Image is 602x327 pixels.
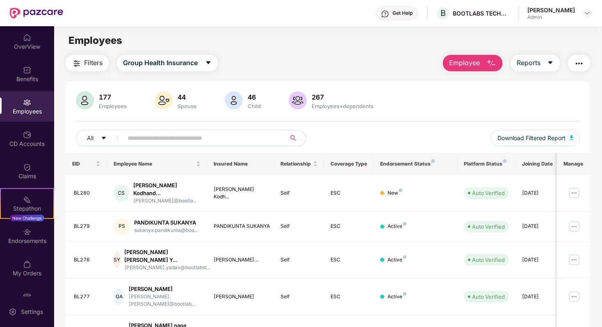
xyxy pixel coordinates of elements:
[449,58,480,68] span: Employee
[74,256,101,264] div: BL276
[547,59,554,67] span: caret-down
[114,218,130,235] div: PS
[23,98,31,107] img: svg+xml;base64,PHN2ZyBpZD0iRW1wbG95ZWVzIiB4bWxucz0iaHR0cDovL3d3dy53My5vcmcvMjAwMC9zdmciIHdpZHRoPS...
[9,308,17,316] img: svg+xml;base64,PHN2ZyBpZD0iU2V0dGluZy0yMHgyMCIgeG1sbnM9Imh0dHA6Ly93d3cudzMub3JnLzIwMDAvc3ZnIiB3aW...
[214,223,267,230] div: PANDIKUNTA SUKANYA
[114,185,129,201] div: CS
[388,189,402,197] div: New
[129,293,201,309] div: [PERSON_NAME].[PERSON_NAME]@bootlab...
[440,8,446,18] span: B
[331,223,367,230] div: ESC
[557,153,590,175] th: Manage
[124,264,210,272] div: [PERSON_NAME].yadav@bootlabst...
[274,153,324,175] th: Relationship
[517,58,540,68] span: Reports
[472,256,505,264] div: Auto Verified
[310,103,375,109] div: Employees+dependents
[10,215,44,221] div: New Challenge
[76,130,126,146] button: Allcaret-down
[324,153,374,175] th: Coverage Type
[491,130,580,146] button: Download Filtered Report
[84,58,103,68] span: Filters
[285,130,306,146] button: search
[331,293,367,301] div: ESC
[568,186,581,200] img: manageButton
[280,161,311,167] span: Relationship
[381,10,389,18] img: svg+xml;base64,PHN2ZyBpZD0iSGVscC0zMngzMiIgeG1sbnM9Imh0dHA6Ly93d3cudzMub3JnLzIwMDAvc3ZnIiB3aWR0aD...
[101,135,107,142] span: caret-down
[66,55,109,71] button: Filters
[72,161,95,167] span: EID
[280,256,317,264] div: Self
[331,189,367,197] div: ESC
[23,163,31,171] img: svg+xml;base64,PHN2ZyBpZD0iQ2xhaW0iIHhtbG5zPSJodHRwOi8vd3d3LnczLm9yZy8yMDAwL3N2ZyIgd2lkdGg9IjIwIi...
[76,91,94,109] img: svg+xml;base64,PHN2ZyB4bWxucz0iaHR0cDovL3d3dy53My5vcmcvMjAwMC9zdmciIHhtbG5zOnhsaW5rPSJodHRwOi8vd3...
[123,58,198,68] span: Group Health Insurance
[133,197,201,205] div: [PERSON_NAME]@bootla...
[10,8,63,18] img: New Pazcare Logo
[23,293,31,301] img: svg+xml;base64,PHN2ZyBpZD0iUGF6Y2FyZCIgeG1sbnM9Imh0dHA6Ly93d3cudzMub3JnLzIwMDAvc3ZnIiB3aWR0aD0iMj...
[18,308,46,316] div: Settings
[97,93,128,101] div: 177
[246,103,262,109] div: Child
[497,134,566,143] span: Download Filtered Report
[74,293,101,301] div: BL277
[388,256,406,264] div: Active
[66,153,107,175] th: EID
[176,103,198,109] div: Spouse
[205,59,212,67] span: caret-down
[331,256,367,264] div: ESC
[522,256,559,264] div: [DATE]
[214,256,267,264] div: [PERSON_NAME]...
[443,55,502,71] button: Employee
[23,131,31,139] img: svg+xml;base64,PHN2ZyBpZD0iQ0RfQWNjb3VudHMiIGRhdGEtbmFtZT0iQ0QgQWNjb3VudHMiIHhtbG5zPSJodHRwOi8vd3...
[431,159,435,163] img: svg+xml;base64,PHN2ZyB4bWxucz0iaHR0cDovL3d3dy53My5vcmcvMjAwMC9zdmciIHdpZHRoPSI4IiBoZWlnaHQ9IjgiIH...
[289,91,307,109] img: svg+xml;base64,PHN2ZyB4bWxucz0iaHR0cDovL3d3dy53My5vcmcvMjAwMC9zdmciIHhtbG5zOnhsaW5rPSJodHRwOi8vd3...
[380,161,450,167] div: Endorsement Status
[68,34,122,46] span: Employees
[134,227,198,234] div: sukanya.pandikunta@boo...
[568,253,581,266] img: manageButton
[574,59,584,68] img: svg+xml;base64,PHN2ZyB4bWxucz0iaHR0cDovL3d3dy53My5vcmcvMjAwMC9zdmciIHdpZHRoPSIyNCIgaGVpZ2h0PSIyNC...
[280,223,317,230] div: Self
[472,223,505,231] div: Auto Verified
[214,186,267,201] div: [PERSON_NAME] Kodh...
[23,66,31,74] img: svg+xml;base64,PHN2ZyBpZD0iQmVuZWZpdHMiIHhtbG5zPSJodHRwOi8vd3d3LnczLm9yZy8yMDAwL3N2ZyIgd2lkdGg9Ij...
[392,10,413,16] div: Get Help
[114,252,120,268] div: SY
[280,293,317,301] div: Self
[522,189,559,197] div: [DATE]
[522,223,559,230] div: [DATE]
[453,9,510,17] div: BOOTLABS TECHNOLOGIES PRIVATE LIMITED
[403,222,406,225] img: svg+xml;base64,PHN2ZyB4bWxucz0iaHR0cDovL3d3dy53My5vcmcvMjAwMC9zdmciIHdpZHRoPSI4IiBoZWlnaHQ9IjgiIH...
[285,135,301,141] span: search
[584,10,591,16] img: svg+xml;base64,PHN2ZyBpZD0iRHJvcGRvd24tMzJ4MzIiIHhtbG5zPSJodHRwOi8vd3d3LnczLm9yZy8yMDAwL3N2ZyIgd2...
[23,34,31,42] img: svg+xml;base64,PHN2ZyBpZD0iSG9tZSIgeG1sbnM9Imh0dHA6Ly93d3cudzMub3JnLzIwMDAvc3ZnIiB3aWR0aD0iMjAiIG...
[114,288,125,305] div: GA
[310,93,375,101] div: 267
[568,290,581,303] img: manageButton
[225,91,243,109] img: svg+xml;base64,PHN2ZyB4bWxucz0iaHR0cDovL3d3dy53My5vcmcvMjAwMC9zdmciIHhtbG5zOnhsaW5rPSJodHRwOi8vd3...
[503,159,506,163] img: svg+xml;base64,PHN2ZyB4bWxucz0iaHR0cDovL3d3dy53My5vcmcvMjAwMC9zdmciIHdpZHRoPSI4IiBoZWlnaHQ9IjgiIH...
[472,293,505,301] div: Auto Verified
[207,153,274,175] th: Insured Name
[23,228,31,236] img: svg+xml;base64,PHN2ZyBpZD0iRW5kb3JzZW1lbnRzIiB4bWxucz0iaHR0cDovL3d3dy53My5vcmcvMjAwMC9zdmciIHdpZH...
[134,219,198,227] div: PANDIKUNTA SUKANYA
[568,220,581,233] img: manageButton
[97,103,128,109] div: Employees
[399,188,402,192] img: svg+xml;base64,PHN2ZyB4bWxucz0iaHR0cDovL3d3dy53My5vcmcvMjAwMC9zdmciIHdpZHRoPSI4IiBoZWlnaHQ9IjgiIH...
[23,195,31,204] img: svg+xml;base64,PHN2ZyB4bWxucz0iaHR0cDovL3d3dy53My5vcmcvMjAwMC9zdmciIHdpZHRoPSIyMSIgaGVpZ2h0PSIyMC...
[403,255,406,259] img: svg+xml;base64,PHN2ZyB4bWxucz0iaHR0cDovL3d3dy53My5vcmcvMjAwMC9zdmciIHdpZHRoPSI4IiBoZWlnaHQ9IjgiIH...
[72,59,82,68] img: svg+xml;base64,PHN2ZyB4bWxucz0iaHR0cDovL3d3dy53My5vcmcvMjAwMC9zdmciIHdpZHRoPSIyNCIgaGVpZ2h0PSIyNC...
[527,6,575,14] div: [PERSON_NAME]
[472,189,505,197] div: Auto Verified
[23,260,31,268] img: svg+xml;base64,PHN2ZyBpZD0iTXlfT3JkZXJzIiBkYXRhLW5hbWU9Ik15IE9yZGVycyIgeG1sbnM9Imh0dHA6Ly93d3cudz...
[176,93,198,101] div: 44
[280,189,317,197] div: Self
[74,189,101,197] div: BL280
[246,93,262,101] div: 46
[522,293,559,301] div: [DATE]
[117,55,218,71] button: Group Health Insurancecaret-down
[1,204,53,213] div: Stepathon
[155,91,173,109] img: svg+xml;base64,PHN2ZyB4bWxucz0iaHR0cDovL3d3dy53My5vcmcvMjAwMC9zdmciIHhtbG5zOnhsaW5rPSJodHRwOi8vd3...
